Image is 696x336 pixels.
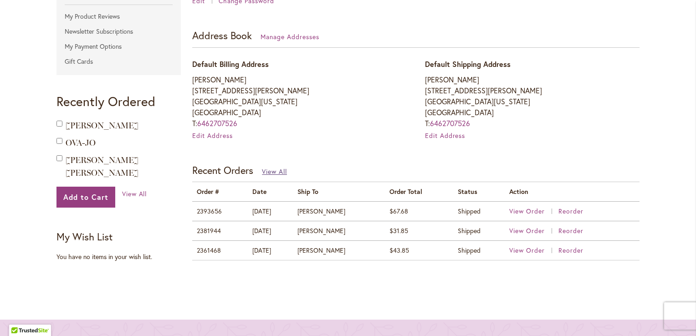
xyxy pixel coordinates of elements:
th: Action [505,182,640,201]
a: Edit Address [425,131,466,140]
td: 2393656 [192,201,248,221]
th: Status [453,182,505,201]
td: [PERSON_NAME] [293,201,385,221]
a: Reorder [558,246,583,255]
a: Gift Cards [56,55,181,68]
a: My Payment Options [56,40,181,53]
a: [PERSON_NAME] [PERSON_NAME] [66,155,138,178]
span: Default Shipping Address [425,59,511,69]
span: View Order [509,207,545,215]
address: [PERSON_NAME] [STREET_ADDRESS][PERSON_NAME] [GEOGRAPHIC_DATA][US_STATE] [GEOGRAPHIC_DATA] T: [192,74,407,129]
address: [PERSON_NAME] [STREET_ADDRESS][PERSON_NAME] [GEOGRAPHIC_DATA][US_STATE] [GEOGRAPHIC_DATA] T: [425,74,640,129]
td: [DATE] [248,240,293,260]
a: OVA-JO [66,138,96,148]
th: Order Total [385,182,453,201]
a: Newsletter Subscriptions [56,25,181,38]
button: Add to Cart [56,187,115,208]
span: $67.68 [389,207,408,215]
a: View All [262,167,287,176]
td: [PERSON_NAME] [293,240,385,260]
a: Reorder [558,226,583,235]
span: $31.85 [389,226,408,235]
td: Shipped [453,221,505,240]
strong: My Wish List [56,230,113,243]
th: Date [248,182,293,201]
span: Default Billing Address [192,59,269,69]
a: View Order [509,246,557,255]
td: Shipped [453,240,505,260]
span: Add to Cart [63,192,108,202]
td: 2361468 [192,240,248,260]
span: View Order [509,246,545,255]
strong: Recently Ordered [56,93,155,110]
span: View All [122,189,147,198]
iframe: Launch Accessibility Center [7,304,32,329]
td: [PERSON_NAME] [293,221,385,240]
td: [DATE] [248,201,293,221]
span: $43.85 [389,246,409,255]
td: [DATE] [248,221,293,240]
td: 2381944 [192,221,248,240]
a: My Product Reviews [56,10,181,23]
a: View Order [509,226,557,235]
strong: Recent Orders [192,163,253,177]
a: 6462707526 [430,118,470,128]
a: View All [122,189,147,199]
th: Ship To [293,182,385,201]
strong: Address Book [192,29,252,42]
td: Shipped [453,201,505,221]
a: Manage Addresses [261,32,319,41]
a: 6462707526 [197,118,237,128]
span: View Order [509,226,545,235]
a: View Order [509,207,557,215]
a: Edit Address [192,131,233,140]
div: You have no items in your wish list. [56,252,186,261]
a: Reorder [558,207,583,215]
th: Order # [192,182,248,201]
a: [PERSON_NAME] [66,121,138,131]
